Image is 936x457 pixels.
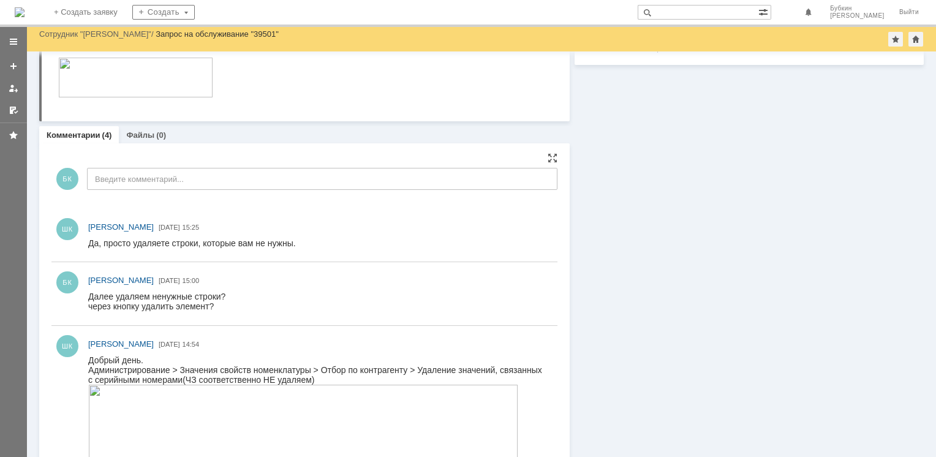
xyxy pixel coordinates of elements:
[7,71,85,81] span: ООО «СТА Карго»
[39,29,151,39] a: Сотрудник "[PERSON_NAME]"
[47,130,100,140] a: Комментарии
[4,78,23,98] a: Мои заявки
[7,102,137,112] span: Сот. тел.: [PHONE_NUMBER]
[41,113,50,123] span: @
[88,221,154,233] a: [PERSON_NAME]
[7,61,100,70] span: Руководитель склада
[34,113,36,123] span: .
[7,50,89,60] span: [PERSON_NAME]
[159,277,180,284] span: [DATE]
[159,224,180,231] span: [DATE]
[7,39,65,49] span: С уважением,
[159,341,180,348] span: [DATE]
[64,123,66,132] span: .
[62,92,163,102] span: 7(4852)637-120 вн. 1201
[4,56,23,76] a: Создать заявку
[132,5,195,20] div: Создать
[183,224,200,231] span: 15:25
[908,32,923,47] div: Сделать домашней страницей
[88,222,154,232] span: [PERSON_NAME]
[7,92,62,102] span: Оф. тел.: +
[66,123,74,132] span: ru
[830,5,885,12] span: Бубкин
[88,338,154,350] a: [PERSON_NAME]
[15,7,25,17] a: Перейти на домашнюю страницу
[183,277,200,284] span: 15:00
[27,123,74,132] span: .
[7,123,27,132] span: www
[4,100,23,120] a: Мои согласования
[126,130,154,140] a: Файлы
[85,113,87,123] span: .
[7,81,126,91] span: ОП г. [GEOGRAPHIC_DATA]
[888,32,903,47] div: Добавить в избранное
[88,276,154,285] span: [PERSON_NAME]
[183,341,200,348] span: 14:54
[7,113,50,123] a: bubkin.k@
[29,123,64,132] span: stacargo
[88,274,154,287] a: [PERSON_NAME]
[7,113,85,123] span: stacargo
[548,153,557,163] div: На всю страницу
[7,152,161,192] img: download
[758,6,771,17] span: Расширенный поиск
[87,113,95,123] span: ru
[29,123,74,132] a: stacargo.ru
[39,29,156,39] div: /
[156,130,166,140] div: (0)
[88,339,154,349] span: [PERSON_NAME]
[56,168,78,190] span: БК
[156,29,279,39] div: Запрос на обслуживание "39501"
[830,12,885,20] span: [PERSON_NAME]
[102,130,112,140] div: (4)
[15,7,25,17] img: logo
